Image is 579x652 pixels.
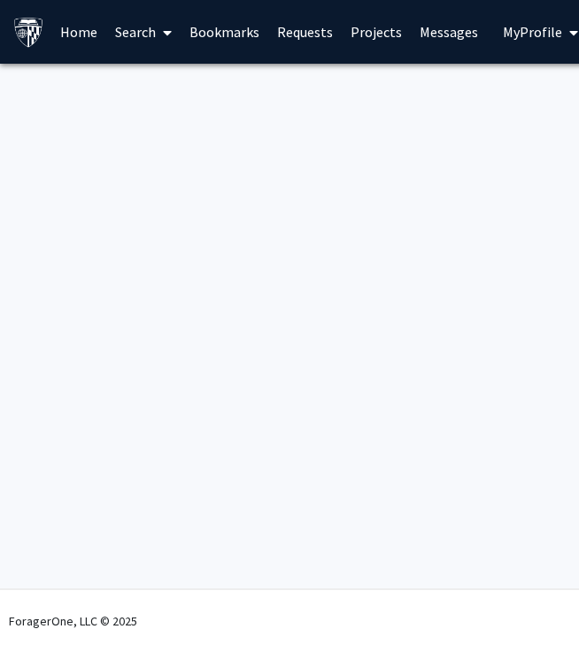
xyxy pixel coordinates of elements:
a: Messages [411,1,487,63]
span: My Profile [503,23,562,41]
div: ForagerOne, LLC © 2025 [9,590,137,652]
a: Projects [342,1,411,63]
img: Johns Hopkins University Logo [13,17,44,48]
a: Requests [268,1,342,63]
a: Home [51,1,106,63]
a: Search [106,1,181,63]
a: Bookmarks [181,1,268,63]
